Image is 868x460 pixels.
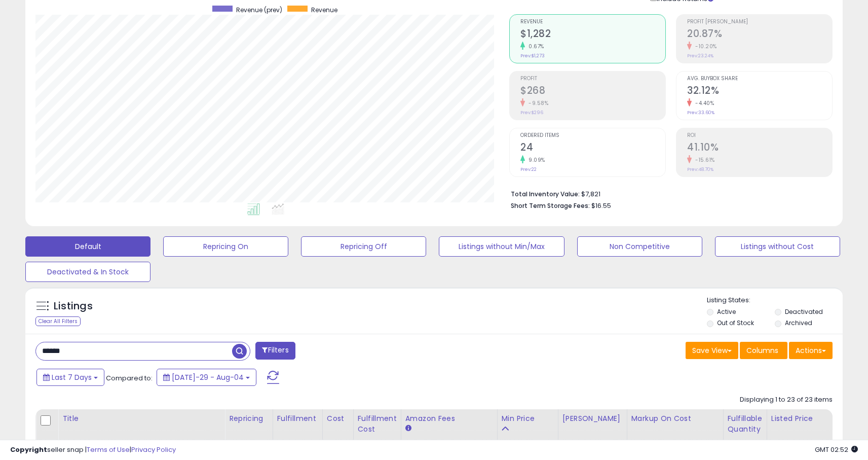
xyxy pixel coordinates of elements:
div: Displaying 1 to 23 of 23 items [740,395,833,405]
small: Prev: 22 [520,166,537,172]
a: Privacy Policy [131,445,176,454]
div: Markup on Cost [631,413,719,424]
p: Listing States: [707,296,843,305]
div: Cost [327,413,349,424]
small: Prev: 33.60% [687,110,714,116]
span: Revenue [311,6,337,14]
div: [PERSON_NAME] [562,413,623,424]
div: seller snap | | [10,445,176,455]
small: Prev: 23.24% [687,53,713,59]
div: Amazon Fees [405,413,493,424]
small: Prev: $296 [520,110,543,116]
strong: Copyright [10,445,47,454]
span: Columns [746,345,778,356]
b: Total Inventory Value: [511,190,580,198]
button: [DATE]-29 - Aug-04 [157,369,256,386]
b: Short Term Storage Fees: [511,201,590,210]
small: Amazon Fees. [405,424,411,433]
span: Avg. Buybox Share [687,76,832,82]
div: Listed Price [771,413,859,424]
h5: Listings [54,299,93,313]
span: Last 7 Days [52,372,92,382]
button: Columns [740,342,787,359]
button: Deactivated & In Stock [25,262,150,282]
button: Default [25,236,150,257]
span: $16.55 [591,201,611,210]
div: Min Price [502,413,554,424]
button: Listings without Cost [715,236,840,257]
span: Revenue [520,19,665,25]
div: Repricing [229,413,269,424]
button: Non Competitive [577,236,702,257]
span: Profit [PERSON_NAME] [687,19,832,25]
h2: 20.87% [687,28,832,42]
a: Terms of Use [87,445,130,454]
button: Save View [686,342,738,359]
span: Compared to: [106,373,153,383]
div: Fulfillment Cost [358,413,397,435]
h2: $268 [520,85,665,98]
div: Title [62,413,220,424]
label: Active [717,307,736,316]
h2: 32.12% [687,85,832,98]
small: Prev: $1,273 [520,53,545,59]
button: Filters [255,342,295,360]
small: -9.58% [525,99,548,107]
span: Revenue (prev) [236,6,282,14]
small: -4.40% [692,99,714,107]
small: Prev: 48.70% [687,166,713,172]
small: -15.61% [692,156,715,164]
h2: $1,282 [520,28,665,42]
h2: 24 [520,141,665,155]
button: Last 7 Days [36,369,104,386]
span: ROI [687,133,832,138]
span: 2025-08-12 02:52 GMT [815,445,858,454]
div: Fulfillment [277,413,318,424]
label: Deactivated [785,307,823,316]
span: Profit [520,76,665,82]
button: Listings without Min/Max [439,236,564,257]
small: -10.20% [692,43,717,50]
button: Actions [789,342,833,359]
small: 0.67% [525,43,544,50]
th: The percentage added to the cost of goods (COGS) that forms the calculator for Min & Max prices. [627,409,723,449]
div: Clear All Filters [35,316,81,326]
div: Fulfillable Quantity [728,413,763,435]
small: 9.09% [525,156,545,164]
span: Ordered Items [520,133,665,138]
li: $7,821 [511,187,825,199]
span: [DATE]-29 - Aug-04 [172,372,244,382]
button: Repricing On [163,236,288,257]
label: Archived [785,319,812,327]
label: Out of Stock [717,319,754,327]
button: Repricing Off [301,236,426,257]
h2: 41.10% [687,141,832,155]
